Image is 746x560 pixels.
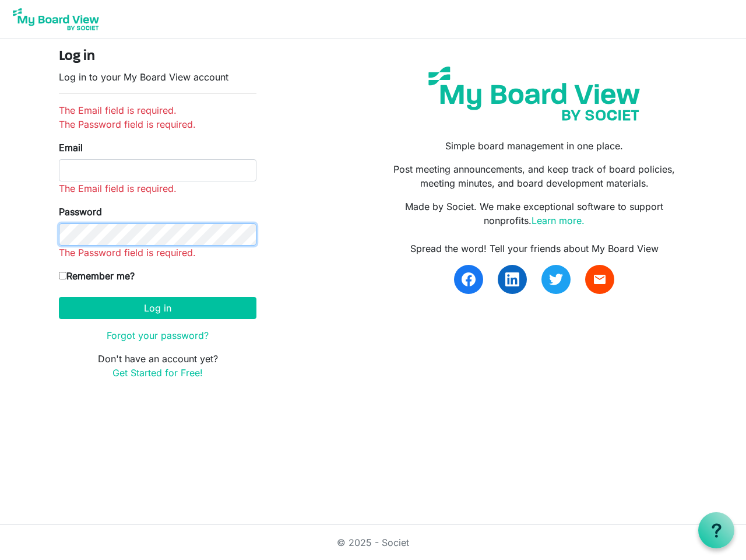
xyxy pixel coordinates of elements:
[532,215,585,226] a: Learn more.
[59,247,196,258] span: The Password field is required.
[549,272,563,286] img: twitter.svg
[59,297,256,319] button: Log in
[420,58,649,129] img: my-board-view-societ.svg
[9,5,103,34] img: My Board View Logo
[59,269,135,283] label: Remember me?
[107,330,209,341] a: Forgot your password?
[585,265,614,294] a: email
[59,272,66,279] input: Remember me?
[382,139,687,153] p: Simple board management in one place.
[462,272,476,286] img: facebook.svg
[337,537,409,548] a: © 2025 - Societ
[59,183,177,194] span: The Email field is required.
[112,367,203,379] a: Get Started for Free!
[505,272,519,286] img: linkedin.svg
[59,117,256,131] li: The Password field is required.
[382,162,687,190] p: Post meeting announcements, and keep track of board policies, meeting minutes, and board developm...
[59,48,256,65] h4: Log in
[59,103,256,117] li: The Email field is required.
[59,141,83,155] label: Email
[59,70,256,84] p: Log in to your My Board View account
[382,199,687,228] p: Made by Societ. We make exceptional software to support nonprofits.
[59,352,256,380] p: Don't have an account yet?
[382,242,687,256] div: Spread the word! Tell your friends about My Board View
[593,272,607,286] span: email
[59,205,102,219] label: Password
